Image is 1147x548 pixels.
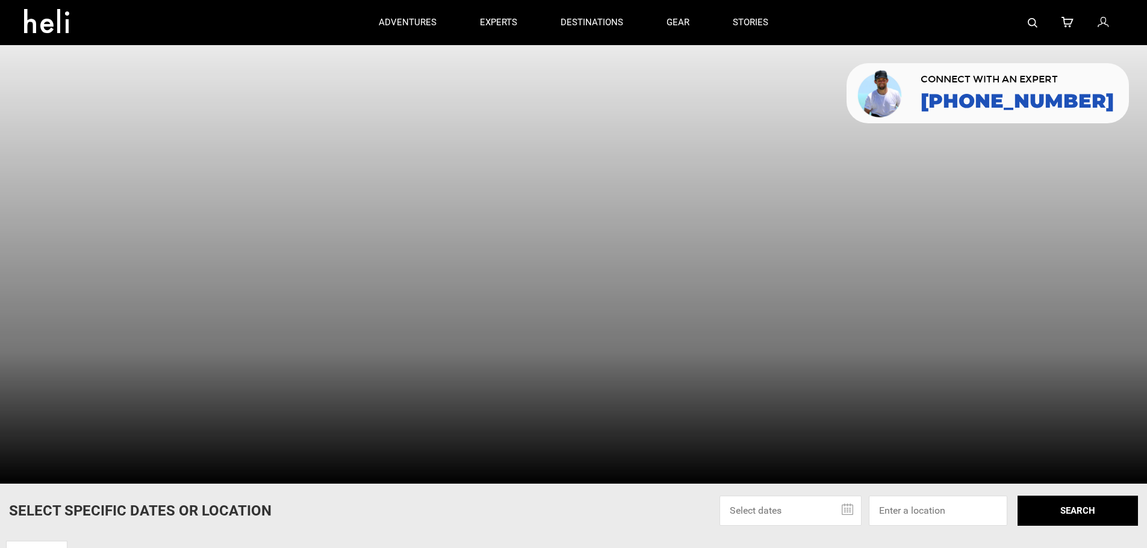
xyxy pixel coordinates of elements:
p: experts [480,16,517,29]
input: Select dates [720,496,862,526]
p: destinations [561,16,623,29]
input: Enter a location [869,496,1007,526]
img: search-bar-icon.svg [1028,18,1037,28]
span: CONNECT WITH AN EXPERT [921,75,1114,84]
a: [PHONE_NUMBER] [921,90,1114,112]
img: contact our team [856,68,906,119]
button: SEARCH [1018,496,1138,526]
p: Select Specific Dates Or Location [9,500,272,521]
p: adventures [379,16,437,29]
